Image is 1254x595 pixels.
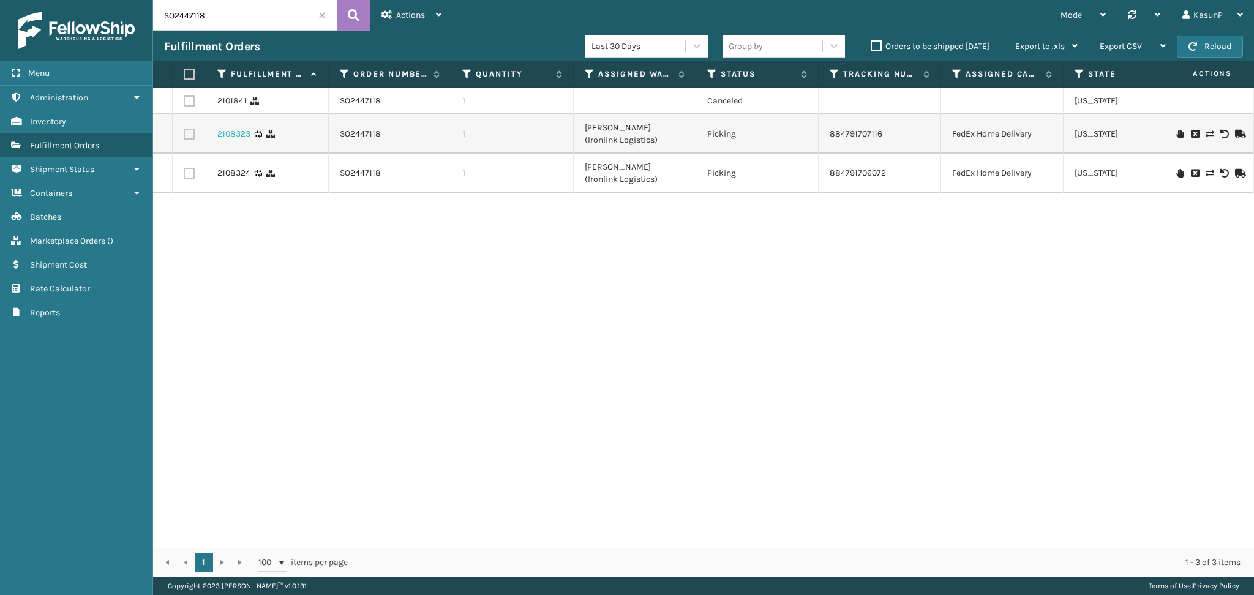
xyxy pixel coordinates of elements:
[451,114,574,154] td: 1
[30,283,90,294] span: Rate Calculator
[966,69,1040,80] label: Assigned Carrier Service
[1193,582,1239,590] a: Privacy Policy
[28,68,50,78] span: Menu
[1235,169,1242,178] i: Mark as Shipped
[1206,130,1213,138] i: Change shipping
[843,69,917,80] label: Tracking Number
[30,188,72,198] span: Containers
[30,236,105,246] span: Marketplace Orders
[164,39,260,54] h3: Fulfillment Orders
[1061,10,1082,20] span: Mode
[18,12,135,49] img: logo
[451,154,574,193] td: 1
[591,40,686,53] div: Last 30 Days
[396,10,425,20] span: Actions
[340,95,381,107] a: SO2447118
[476,69,550,80] label: Quantity
[30,307,60,318] span: Reports
[231,69,305,80] label: Fulfillment Order Id
[217,167,250,179] a: 2108324
[729,40,763,53] div: Group by
[168,577,307,595] p: Copyright 2023 [PERSON_NAME]™ v 1.0.191
[258,556,277,569] span: 100
[696,114,819,154] td: Picking
[1191,130,1198,138] i: Request to Be Cancelled
[941,114,1064,154] td: FedEx Home Delivery
[1015,41,1065,51] span: Export to .xls
[30,140,99,151] span: Fulfillment Orders
[1149,577,1239,595] div: |
[1176,169,1184,178] i: On Hold
[1220,130,1228,138] i: Void Label
[1191,169,1198,178] i: Request to Be Cancelled
[574,114,696,154] td: [PERSON_NAME] (Ironlink Logistics)
[258,553,348,572] span: items per page
[1064,154,1186,193] td: [US_STATE]
[1088,69,1162,80] label: State
[830,129,882,139] a: 884791707116
[871,41,989,51] label: Orders to be shipped [DATE]
[1100,41,1142,51] span: Export CSV
[217,128,250,140] a: 2108323
[1149,582,1191,590] a: Terms of Use
[696,88,819,114] td: Canceled
[451,88,574,114] td: 1
[340,128,381,140] a: SO2447118
[195,553,213,572] a: 1
[340,167,381,179] a: SO2447118
[107,236,113,246] span: ( )
[30,212,61,222] span: Batches
[1220,169,1228,178] i: Void Label
[941,154,1064,193] td: FedEx Home Delivery
[1064,114,1186,154] td: [US_STATE]
[30,164,94,174] span: Shipment Status
[1206,169,1213,178] i: Change shipping
[696,154,819,193] td: Picking
[574,154,696,193] td: [PERSON_NAME] (Ironlink Logistics)
[830,168,886,178] a: 884791706072
[365,556,1241,569] div: 1 - 3 of 3 items
[30,92,88,103] span: Administration
[1064,88,1186,114] td: [US_STATE]
[217,95,247,107] a: 2101841
[598,69,672,80] label: Assigned Warehouse
[1154,64,1239,84] span: Actions
[30,260,87,270] span: Shipment Cost
[30,116,66,127] span: Inventory
[1177,36,1243,58] button: Reload
[1235,130,1242,138] i: Mark as Shipped
[1176,130,1184,138] i: On Hold
[721,69,795,80] label: Status
[353,69,427,80] label: Order Number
